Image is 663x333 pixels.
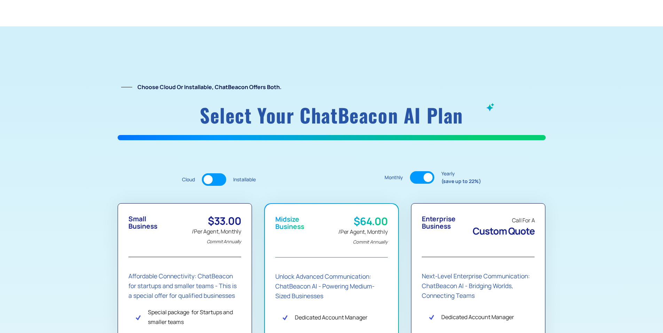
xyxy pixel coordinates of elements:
img: ChatBeacon AI [486,102,495,112]
div: Next-Level Enterprise Communication: ChatBeacon AI - Bridging Worlds, Connecting Teams [422,271,535,300]
img: Check [282,314,288,320]
strong: (save up to 22%) [441,178,481,184]
div: Special package for Startups and smaller teams [148,307,242,327]
em: Commit Annually [207,238,242,245]
em: Commit Annually [353,239,388,245]
div: Affordable Connectivity: ChatBeacon for startups and smaller teams - This is a special offer for ... [128,271,242,300]
strong: Unlock Advanced Communication: ChatBeacon AI - Powering Medium-Sized Businesses [275,272,374,300]
div: Monthly [385,174,403,181]
div: Small Business [128,215,157,230]
div: Dedicated Account Manager [441,312,514,322]
div: Midsize Business [275,216,304,230]
strong: Choose Cloud or Installable, ChatBeacon offers both. [137,83,282,91]
div: Yearly [441,170,481,185]
div: Installable [233,176,256,183]
span: Custom Quote [473,224,535,237]
div: Dedicated Account Manager [295,312,368,322]
img: Check [135,314,141,320]
div: $33.00 [192,215,241,227]
h1: Select your ChatBeacon AI plan [118,106,546,124]
div: /Per Agent, Monthly [338,227,388,247]
div: $64.00 [338,216,388,227]
div: Cloud [182,176,195,183]
div: Enterprise Business [422,215,456,230]
div: /Per Agent, Monthly [192,227,241,246]
div: Call For A [473,215,535,225]
img: Check [429,314,434,320]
